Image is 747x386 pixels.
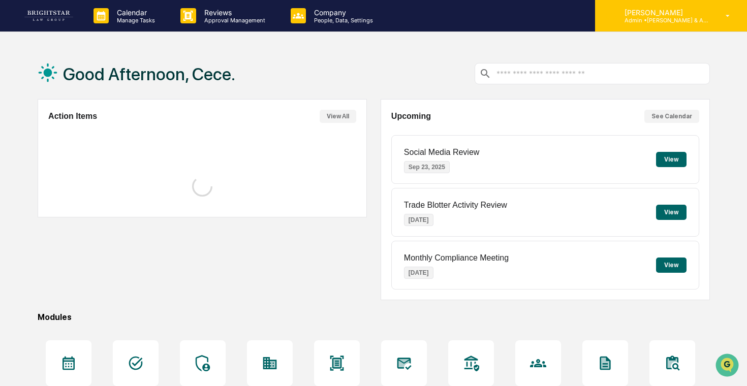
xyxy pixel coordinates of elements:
p: [DATE] [404,267,433,279]
p: How can we help? [10,21,185,38]
a: 🖐️Preclearance [6,204,70,222]
span: [PERSON_NAME] [32,138,82,146]
span: • [84,166,88,174]
span: Preclearance [20,208,66,218]
p: Monthly Compliance Meeting [404,253,509,263]
button: See Calendar [644,110,699,123]
div: Past conversations [10,113,68,121]
button: See all [158,111,185,123]
p: [DATE] [404,214,433,226]
p: Manage Tasks [109,17,160,24]
p: Admin • [PERSON_NAME] & Associates [616,17,711,24]
button: View All [320,110,356,123]
div: We're available if you need us! [46,88,140,96]
button: Start new chat [173,81,185,93]
h2: Upcoming [391,112,431,121]
a: Powered byPylon [72,251,123,260]
img: Cece Ferraez [10,156,26,172]
p: Trade Blotter Activity Review [404,201,507,210]
iframe: Open customer support [714,352,742,380]
button: View [656,205,687,220]
img: logo [24,11,73,21]
button: View [656,152,687,167]
span: [DATE] [90,138,111,146]
p: Approval Management [196,17,270,24]
p: [PERSON_NAME] [616,8,711,17]
div: 🔎 [10,228,18,236]
p: People, Data, Settings [306,17,378,24]
img: 1746055101610-c473b297-6a78-478c-a979-82029cc54cd1 [10,78,28,96]
p: Calendar [109,8,160,17]
p: Sep 23, 2025 [404,161,450,173]
a: 🔎Data Lookup [6,223,68,241]
span: • [84,138,88,146]
span: [DATE] [90,166,111,174]
p: Company [306,8,378,17]
h2: Action Items [48,112,97,121]
h1: Good Afternoon, Cece. [63,64,235,84]
div: Modules [38,312,710,322]
p: Social Media Review [404,148,480,157]
div: 🗄️ [74,209,82,217]
img: Cece Ferraez [10,128,26,145]
p: Reviews [196,8,270,17]
button: View [656,258,687,273]
span: Pylon [101,252,123,260]
div: Start new chat [46,78,167,88]
span: Data Lookup [20,227,64,237]
img: 1751574470498-79e402a7-3db9-40a0-906f-966fe37d0ed6 [21,78,40,96]
span: Attestations [84,208,126,218]
div: 🖐️ [10,209,18,217]
a: 🗄️Attestations [70,204,130,222]
span: [PERSON_NAME] [32,166,82,174]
